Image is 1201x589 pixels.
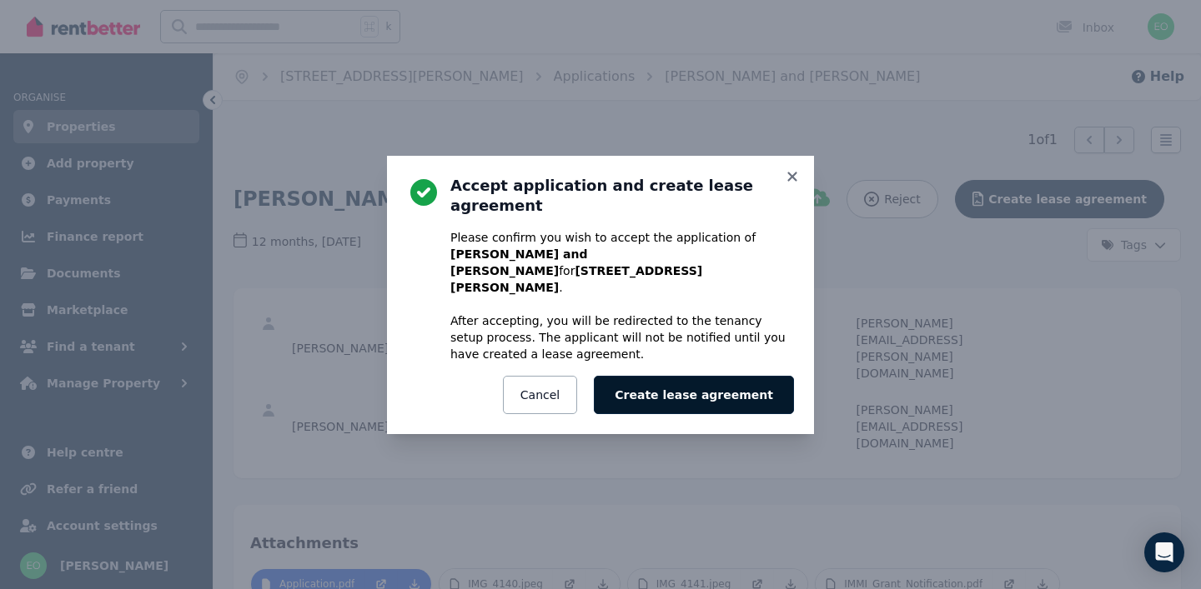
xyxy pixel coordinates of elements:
button: Cancel [503,376,577,414]
b: [STREET_ADDRESS][PERSON_NAME] [450,264,702,294]
p: Please confirm you wish to accept the application of for . After accepting, you will be redirecte... [450,229,794,362]
b: [PERSON_NAME] and [PERSON_NAME] [450,247,587,277]
button: Create lease agreement [594,376,794,414]
div: Open Intercom Messenger [1144,532,1184,572]
h3: Accept application and create lease agreement [450,176,794,216]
